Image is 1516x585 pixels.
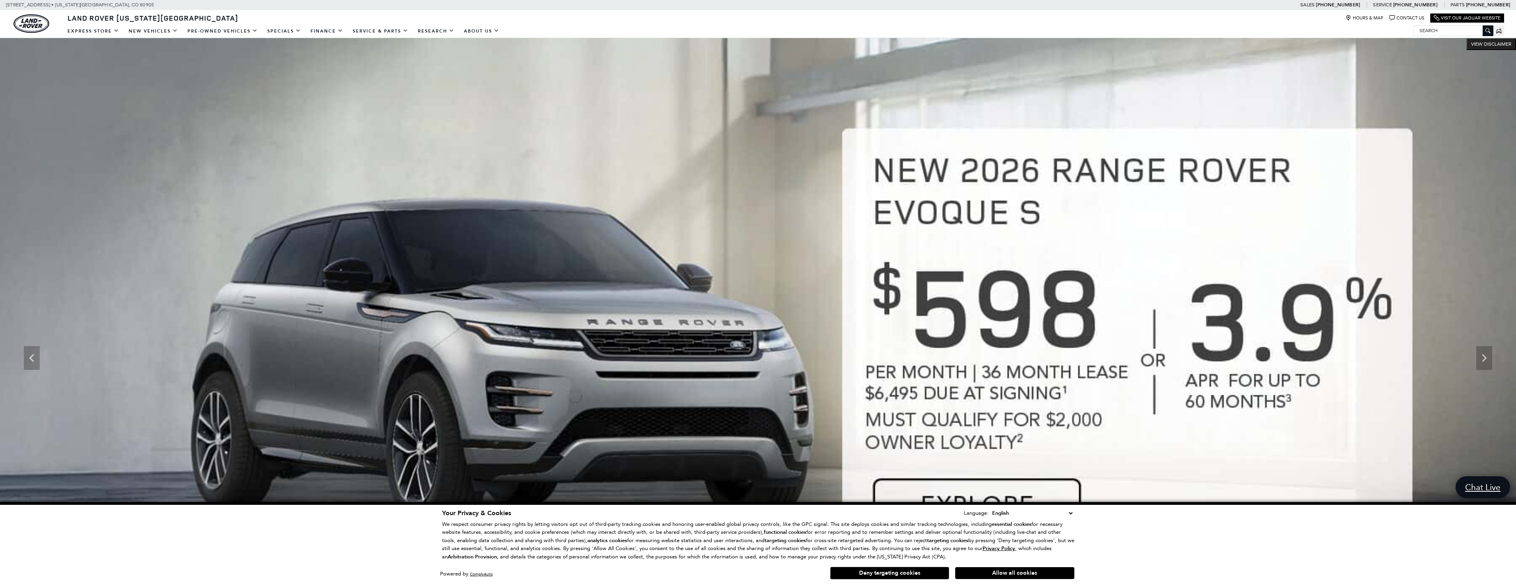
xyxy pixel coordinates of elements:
span: Chat Live [1461,482,1504,493]
a: Chat Live [1456,476,1510,498]
strong: targeting cookies [765,537,806,544]
a: Specials [263,24,306,38]
a: Visit Our Jaguar Website [1434,15,1501,21]
span: Service [1373,2,1392,8]
a: Land Rover [US_STATE][GEOGRAPHIC_DATA] [63,13,243,23]
div: Powered by [440,572,493,577]
a: New Vehicles [124,24,183,38]
span: Land Rover [US_STATE][GEOGRAPHIC_DATA] [68,13,238,23]
strong: essential cookies [992,521,1031,528]
span: VIEW DISCLAIMER [1471,41,1511,47]
button: Allow all cookies [955,567,1074,579]
strong: analytics cookies [587,537,627,544]
span: Parts [1450,2,1465,8]
a: ComplyAuto [470,572,493,577]
span: Sales [1300,2,1315,8]
a: About Us [459,24,504,38]
a: Hours & Map [1346,15,1383,21]
a: land-rover [14,14,49,33]
div: Previous [24,346,40,370]
a: [PHONE_NUMBER] [1466,2,1510,8]
a: Service & Parts [348,24,413,38]
button: VIEW DISCLAIMER [1466,38,1516,50]
input: Search [1414,26,1493,35]
span: Your Privacy & Cookies [442,509,511,518]
nav: Main Navigation [63,24,504,38]
strong: targeting cookies [927,537,968,544]
a: Research [413,24,459,38]
a: [PHONE_NUMBER] [1393,2,1437,8]
div: Next [1476,346,1492,370]
p: We respect consumer privacy rights by letting visitors opt out of third-party tracking cookies an... [442,520,1074,561]
div: Language: [964,510,989,516]
a: Pre-Owned Vehicles [183,24,263,38]
a: [STREET_ADDRESS] • [US_STATE][GEOGRAPHIC_DATA], CO 80905 [6,2,154,8]
img: Land Rover [14,14,49,33]
u: Privacy Policy [983,545,1015,552]
a: Contact Us [1389,15,1424,21]
a: Finance [306,24,348,38]
select: Language Select [990,509,1074,518]
button: Deny targeting cookies [830,567,949,579]
strong: functional cookies [764,529,806,536]
strong: Arbitration Provision [448,553,497,560]
a: EXPRESS STORE [63,24,124,38]
a: [PHONE_NUMBER] [1316,2,1360,8]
